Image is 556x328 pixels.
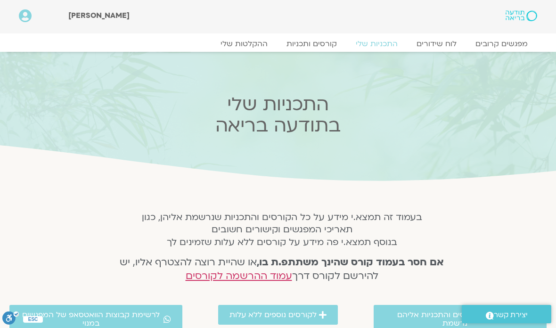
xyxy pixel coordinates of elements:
[19,39,537,49] nav: Menu
[211,39,277,49] a: ההקלטות שלי
[466,39,537,49] a: מפגשים קרובים
[93,94,463,136] h2: התכניות שלי בתודעה בריאה
[107,211,457,248] h5: בעמוד זה תמצא.י מידע על כל הקורסים והתכניות שנרשמת אליהן, כגון תאריכי המפגשים וקישורים חשובים בנו...
[218,305,338,325] a: לקורסים נוספים ללא עלות
[494,309,528,321] span: יצירת קשר
[407,39,466,49] a: לוח שידורים
[385,311,524,328] span: לרשימת הקורסים והתכניות אליהם נרשמת
[257,255,444,269] strong: אם חסר בעמוד קורס שהינך משתתפ.ת בו,
[107,256,457,283] h4: או שהיית רוצה להצטרף אליו, יש להירשם לקורס דרך
[186,269,292,283] a: עמוד ההרשמה לקורסים
[229,311,317,319] span: לקורסים נוספים ללא עלות
[346,39,407,49] a: התכניות שלי
[462,305,551,323] a: יצירת קשר
[68,10,130,21] span: [PERSON_NAME]
[277,39,346,49] a: קורסים ותכניות
[21,311,161,328] span: לרשימת קבוצות הוואטסאפ של המפגשים במנוי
